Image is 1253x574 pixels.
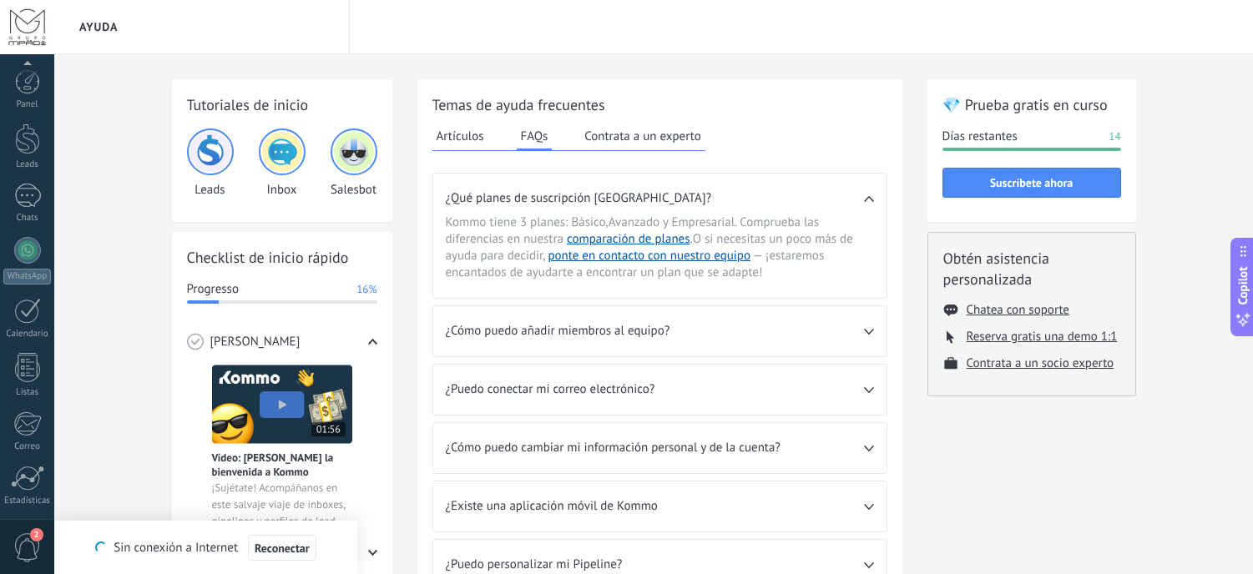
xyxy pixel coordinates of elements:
[580,123,705,149] button: Contrata a un experto
[943,248,1120,290] h2: Obtén asistencia personalizada
[517,123,553,151] button: FAQs
[446,556,864,573] span: ¿Puedo personalizar mi Pipeline?
[446,381,864,398] span: ¿Puedo conectar mi correo electrónico?
[432,173,887,299] div: ¿Qué planes de suscripción [GEOGRAPHIC_DATA]?Kommo tiene 3 planes: Básico,Avanzado y Empresarial....
[446,214,874,281] span: Kommo tiene 3 planes: Básico , Avanzado y Empresarial . Comprueba las diferencias en nuestra . O ...
[248,535,316,561] button: Reconectar
[187,94,377,115] h2: Tutoriales de inicio
[1235,267,1251,305] span: Copilot
[1109,128,1120,145] span: 14
[331,128,377,198] div: Salesbot
[3,269,51,284] div: WhatsApp
[187,281,239,298] span: Progresso
[3,329,52,340] div: Calendario
[432,364,887,415] div: ¿Puedo conectar mi correo electrónico?
[432,422,887,474] div: ¿Cómo puedo cambiar mi información personal y de la cuenta?
[212,365,352,444] img: Meet video
[967,355,1114,371] button: Contrata a un socio experto
[432,123,488,149] button: Artículos
[3,441,52,452] div: Correo
[446,498,864,515] span: ¿Existe una aplicación móvil de Kommo
[255,542,310,554] span: Reconectar
[432,305,887,357] div: ¿Cómo puedo añadir miembros al equipo?
[30,528,43,541] span: 2
[3,387,52,398] div: Listas
[942,128,1018,145] span: Días restantes
[3,99,52,110] div: Panel
[967,329,1118,345] button: Reserva gratis una demo 1:1
[567,231,690,247] a: comparación de planes
[3,213,52,224] div: Chats
[356,281,376,298] span: 16%
[942,94,1121,115] h2: 💎 Prueba gratis en curso
[942,168,1121,198] button: Suscríbete ahora
[446,440,864,456] span: ¿Cómo puedo cambiar mi información personal y de la cuenta?
[446,190,864,207] span: ¿Qué planes de suscripción [GEOGRAPHIC_DATA]?
[548,248,750,264] button: ponte en contacto con nuestro equipo
[259,128,306,198] div: Inbox
[432,94,887,115] h2: Temas de ayuda frecuentes
[3,159,52,170] div: Leads
[432,481,887,532] div: ¿Existe una aplicación móvil de Kommo
[446,323,864,340] span: ¿Cómo puedo añadir miembros al equipo?
[210,334,301,350] span: [PERSON_NAME]
[187,128,234,198] div: Leads
[3,496,52,506] div: Estadísticas
[990,177,1074,189] span: Suscríbete ahora
[212,480,352,530] span: ¡Sujétate! Acompáñanos en este salvaje viaje de inboxes, pipelines y perfiles de lead.
[967,302,1069,318] button: Chatea con soporte
[95,534,316,561] div: Sin conexión a Internet
[187,247,377,268] h2: Checklist de inicio rápido
[212,451,352,479] span: Vídeo: [PERSON_NAME] la bienvenida a Kommo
